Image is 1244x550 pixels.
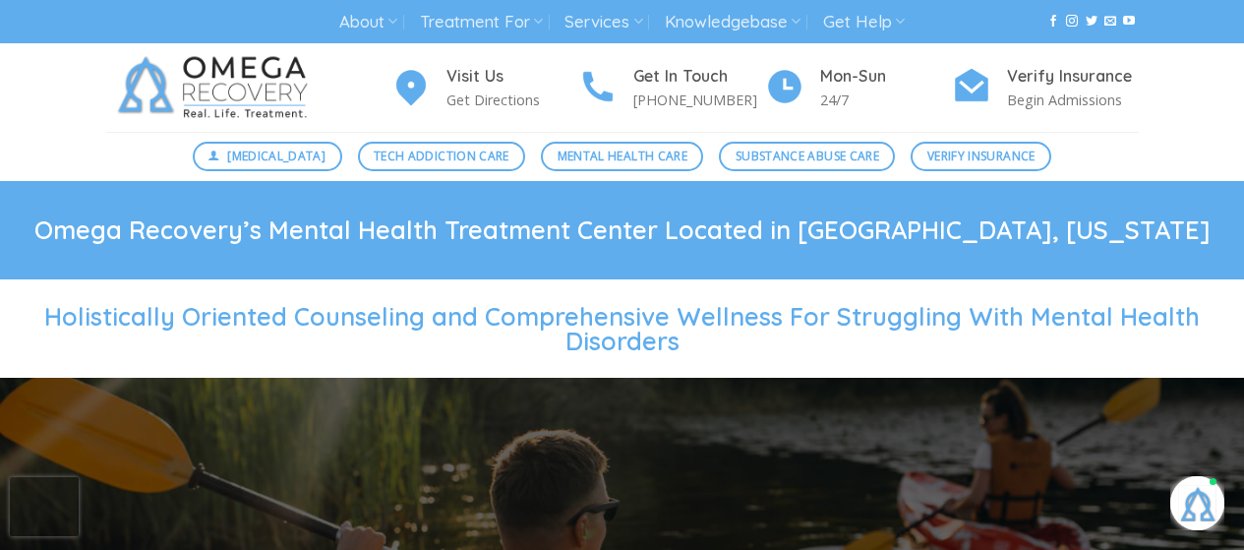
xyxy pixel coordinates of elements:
[420,4,543,40] a: Treatment For
[564,4,642,40] a: Services
[633,64,765,90] h4: Get In Touch
[541,142,703,171] a: Mental Health Care
[633,89,765,111] p: [PHONE_NUMBER]
[736,147,879,165] span: Substance Abuse Care
[820,89,952,111] p: 24/7
[1066,15,1078,29] a: Follow on Instagram
[1086,15,1097,29] a: Follow on Twitter
[358,142,526,171] a: Tech Addiction Care
[446,89,578,111] p: Get Directions
[1007,64,1139,90] h4: Verify Insurance
[374,147,509,165] span: Tech Addiction Care
[10,477,79,536] iframe: reCAPTCHA
[1104,15,1116,29] a: Send us an email
[1047,15,1059,29] a: Follow on Facebook
[227,147,326,165] span: [MEDICAL_DATA]
[823,4,905,40] a: Get Help
[665,4,800,40] a: Knowledgebase
[927,147,1036,165] span: Verify Insurance
[1007,89,1139,111] p: Begin Admissions
[391,64,578,112] a: Visit Us Get Directions
[719,142,895,171] a: Substance Abuse Care
[44,301,1200,356] span: Holistically Oriented Counseling and Comprehensive Wellness For Struggling With Mental Health Dis...
[193,142,342,171] a: [MEDICAL_DATA]
[339,4,397,40] a: About
[952,64,1139,112] a: Verify Insurance Begin Admissions
[911,142,1051,171] a: Verify Insurance
[1123,15,1135,29] a: Follow on YouTube
[446,64,578,90] h4: Visit Us
[578,64,765,112] a: Get In Touch [PHONE_NUMBER]
[106,43,327,132] img: Omega Recovery
[558,147,687,165] span: Mental Health Care
[820,64,952,90] h4: Mon-Sun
